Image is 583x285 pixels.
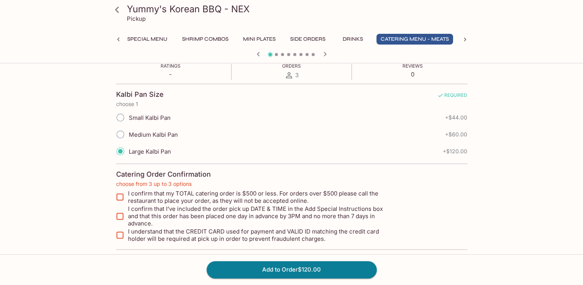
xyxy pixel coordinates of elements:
span: I confirm that I’ve included the order pick up DATE & TIME in the Add Special Instructions box an... [128,205,394,227]
p: - [161,71,181,78]
span: Reviews [402,63,423,69]
button: Drinks [336,34,370,45]
p: Pickup [127,15,146,22]
p: choose 1 [116,101,467,107]
button: Shrimp Combos [178,34,233,45]
span: + $120.00 [443,148,467,154]
button: Special Menu [123,34,172,45]
span: I confirm that my TOTAL catering order is $500 or less. For orders over $500 please call the rest... [128,190,394,204]
span: Orders [282,63,301,69]
span: Small Kalbi Pan [129,114,171,121]
button: Add to Order$120.00 [207,261,377,278]
h3: Yummy's Korean BBQ - NEX [127,3,470,15]
span: Ratings [161,63,181,69]
span: + $60.00 [445,131,467,138]
button: Mini Plates [239,34,280,45]
button: Side Orders [286,34,330,45]
h4: Catering Order Confirmation [116,170,211,179]
span: Large Kalbi Pan [129,148,171,155]
span: 3 [295,71,299,79]
h4: Kalbi Pan Size [116,90,164,99]
button: Catering Menu - Meats [376,34,453,45]
p: 0 [402,71,423,78]
span: I understand that the CREDIT CARD used for payment and VALID ID matching the credit card holder w... [128,228,394,242]
p: choose from 3 up to 3 options [116,181,467,187]
span: + $44.00 [445,114,467,121]
span: REQUIRED [437,92,467,101]
span: Medium Kalbi Pan [129,131,178,138]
